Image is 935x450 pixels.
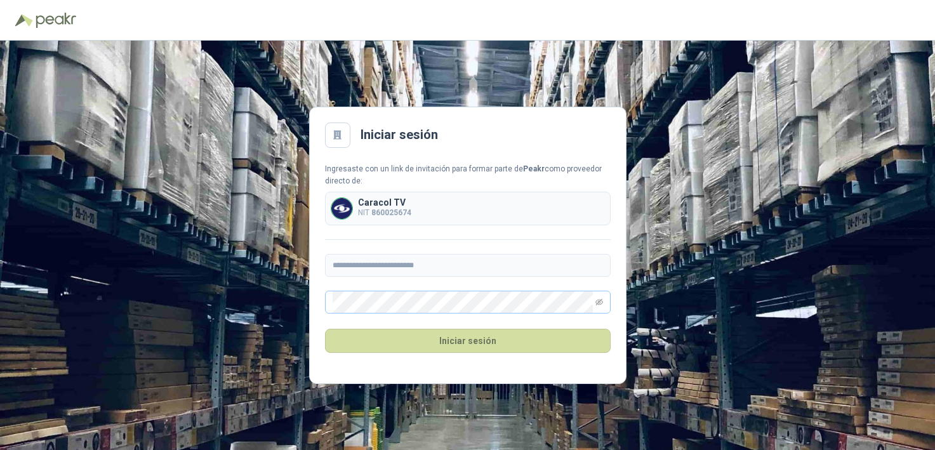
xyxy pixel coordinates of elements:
[358,198,411,207] p: Caracol TV
[361,125,438,145] h2: Iniciar sesión
[325,163,611,187] div: Ingresaste con un link de invitación para formar parte de como proveedor directo de:
[325,329,611,353] button: Iniciar sesión
[595,298,603,306] span: eye-invisible
[15,14,33,27] img: Logo
[358,207,411,219] p: NIT
[371,208,411,217] b: 860025674
[331,198,352,219] img: Company Logo
[523,164,545,173] b: Peakr
[36,13,76,28] img: Peakr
